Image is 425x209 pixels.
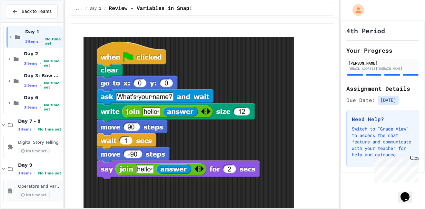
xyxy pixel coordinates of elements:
[346,84,419,93] h2: Assignment Details
[44,81,61,89] span: No time set
[24,61,37,66] span: 3 items
[352,126,414,158] p: Switch to "Grade View" to access the chat feature and communicate with your teacher for help and ...
[25,29,62,35] span: Day 1
[34,171,35,176] span: •
[18,184,62,189] span: Operators and Variables
[18,127,32,131] span: 1 items
[41,39,43,44] span: •
[38,127,61,131] span: No time set
[24,83,37,88] span: 1 items
[3,3,44,41] div: Chat with us now!Close
[24,95,62,100] span: Day 6
[18,118,62,124] span: Day 7 - 8
[109,5,193,13] span: Review - Variables in Snap!
[104,6,106,11] span: /
[24,51,62,57] span: Day 2
[352,115,414,123] h3: Need Help?
[22,8,52,15] span: Back to Teams
[346,96,375,104] span: Due Date:
[18,192,50,198] span: No time set
[18,148,50,154] span: No time set
[24,73,62,78] span: Day 3: Row of Polygons
[34,127,35,132] span: •
[18,162,62,168] span: Day 9
[346,46,419,55] h2: Your Progress
[40,83,41,88] span: •
[378,96,399,105] span: [DATE]
[24,105,37,110] span: 3 items
[75,6,83,11] span: ...
[44,103,61,111] span: No time set
[398,183,419,203] iframe: chat widget
[90,6,101,11] span: Day 1
[38,171,61,175] span: No time set
[44,59,61,68] span: No time set
[346,26,385,35] h1: 4th Period
[6,5,58,18] button: Back to Teams
[346,3,366,17] div: My Account
[40,105,41,110] span: •
[348,66,417,71] div: [EMAIL_ADDRESS][DOMAIN_NAME]
[85,6,87,11] span: /
[25,39,39,44] span: 3 items
[348,60,417,66] div: [PERSON_NAME]
[18,171,32,175] span: 1 items
[18,140,62,145] span: Digital Story Telling
[371,155,419,183] iframe: chat widget
[40,61,41,66] span: •
[45,37,61,46] span: No time set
